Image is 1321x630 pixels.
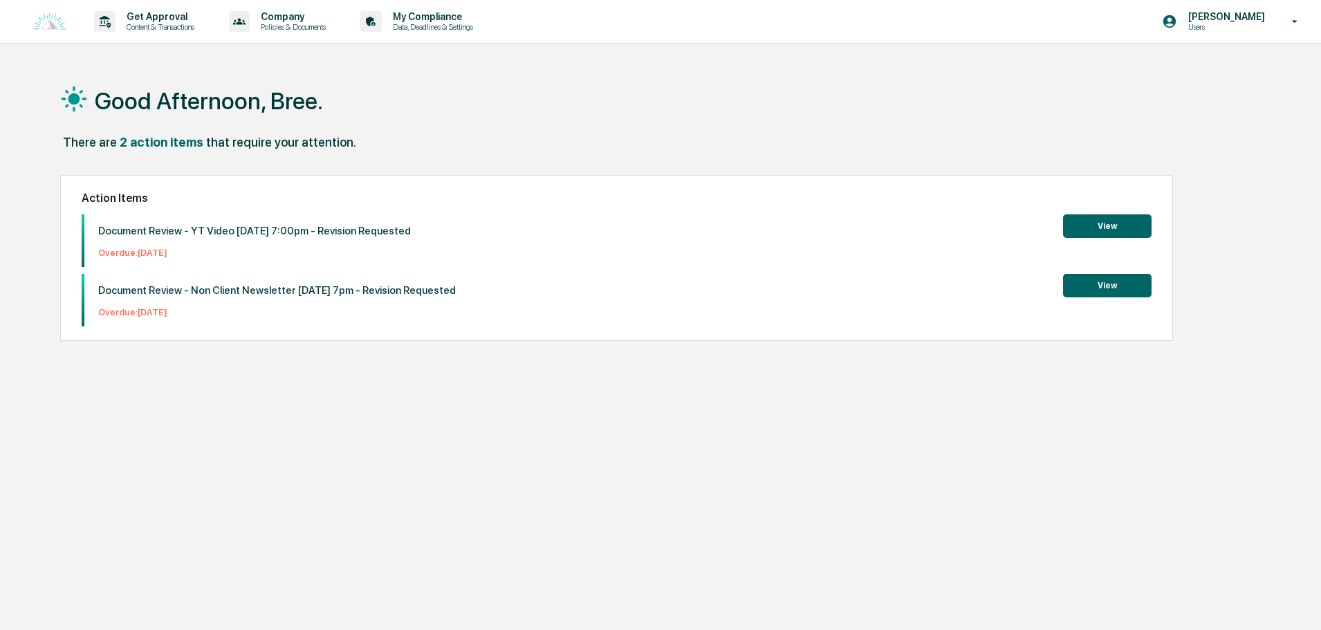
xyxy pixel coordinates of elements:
[98,307,456,317] p: Overdue: [DATE]
[95,87,323,115] h1: Good Afternoon, Bree.
[1177,11,1272,22] p: [PERSON_NAME]
[98,248,411,258] p: Overdue: [DATE]
[98,284,456,297] p: Document Review - Non Client Newsletter [DATE] 7pm - Revision Requested
[382,22,480,32] p: Data, Deadlines & Settings
[206,135,356,149] div: that require your attention.
[98,225,411,237] p: Document Review - YT Video [DATE] 7:00pm - Revision Requested
[116,22,201,32] p: Content & Transactions
[250,11,333,22] p: Company
[33,12,66,31] img: logo
[250,22,333,32] p: Policies & Documents
[116,11,201,22] p: Get Approval
[63,135,117,149] div: There are
[1063,214,1152,238] button: View
[1063,274,1152,297] button: View
[1063,278,1152,291] a: View
[1063,219,1152,232] a: View
[382,11,480,22] p: My Compliance
[120,135,203,149] div: 2 action items
[1177,22,1272,32] p: Users
[82,192,1152,205] h2: Action Items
